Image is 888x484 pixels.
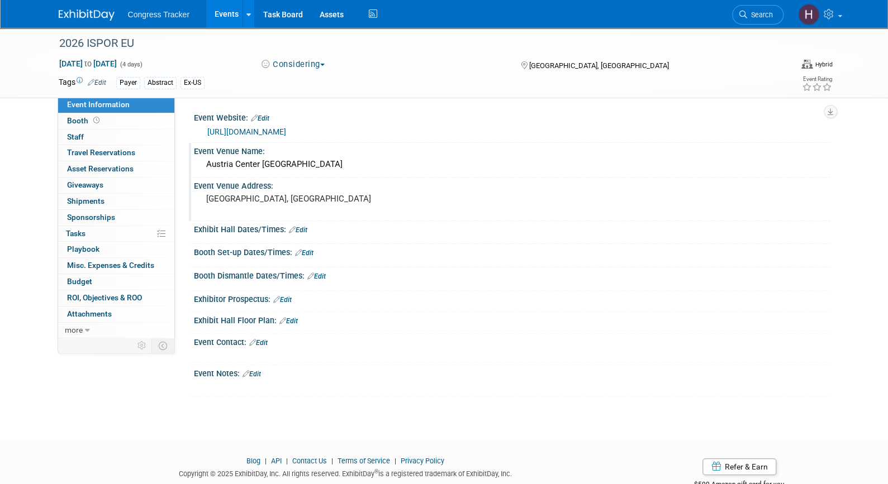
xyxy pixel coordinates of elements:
div: Booth Dismantle Dates/Times: [194,267,830,282]
a: Budget [58,274,174,290]
img: Heather Jones [798,4,819,25]
div: Exhibitor Prospectus: [194,291,830,305]
a: ROI, Objectives & ROO [58,290,174,306]
a: Edit [307,272,326,280]
div: Event Venue Address: [194,178,830,191]
span: | [329,457,336,465]
div: Ex-US [181,77,205,89]
a: Travel Reservations [58,145,174,161]
div: 2026 ISPOR EU [55,33,767,54]
a: Edit [88,79,106,87]
td: Toggle Event Tabs [151,338,174,353]
span: Sponsorships [67,213,115,222]
span: to [83,59,93,68]
img: ExhibitDay [59,9,115,21]
a: Sponsorships [58,210,174,226]
span: Giveaways [67,180,103,189]
span: Attachments [67,309,112,318]
div: Exhibit Hall Dates/Times: [194,221,830,236]
a: Booth [58,113,174,129]
span: Tasks [66,229,86,238]
a: Event Information [58,97,174,113]
button: Considering [256,59,329,70]
div: Austria Center [GEOGRAPHIC_DATA] [202,156,821,173]
span: | [283,457,291,465]
a: Edit [243,370,261,378]
td: Personalize Event Tab Strip [132,338,152,353]
div: Abstract [144,77,177,89]
span: Search [747,11,773,19]
a: Blog [246,457,260,465]
div: Event Rating [801,76,832,82]
sup: ® [374,468,378,475]
span: | [392,457,399,465]
a: Attachments [58,306,174,322]
a: Refer & Earn [702,458,776,475]
a: Staff [58,130,174,145]
div: Event Venue Name: [194,143,830,157]
img: Format-Hybrid.png [801,60,813,69]
a: Privacy Policy [401,457,444,465]
div: Booth Set-up Dates/Times: [194,244,830,258]
a: Misc. Expenses & Credits [58,258,174,274]
a: Asset Reservations [58,161,174,177]
div: Event Website: [194,109,830,124]
span: more [65,325,83,334]
span: Event Information [67,100,130,109]
span: Asset Reservations [67,164,134,173]
span: | [262,457,269,465]
span: Shipments [67,197,105,205]
td: Tags [59,76,106,89]
a: Edit [273,296,292,304]
span: Budget [67,277,92,286]
pre: [GEOGRAPHIC_DATA], [GEOGRAPHIC_DATA] [206,194,447,204]
a: Edit [279,317,298,325]
span: Congress Tracker [128,10,189,19]
span: Playbook [67,245,99,253]
a: Contact Us [292,457,327,465]
div: Event Format [718,58,833,75]
a: Edit [289,226,307,234]
a: Terms of Service [338,457,390,465]
a: API [271,457,282,465]
span: [GEOGRAPHIC_DATA], [GEOGRAPHIC_DATA] [529,61,669,70]
span: Misc. Expenses & Credits [67,261,154,270]
a: Edit [251,114,269,122]
div: Event Notes: [194,365,830,380]
span: (4 days) [119,61,143,68]
span: Booth not reserved yet [91,116,102,124]
span: Staff [67,132,84,141]
a: Playbook [58,242,174,257]
span: [DATE] [DATE] [59,59,117,69]
a: Shipments [58,194,174,209]
div: Payer [116,77,140,89]
span: Booth [67,116,102,125]
div: Event Contact: [194,334,830,348]
a: [URL][DOMAIN_NAME] [207,127,286,136]
div: Exhibit Hall Floor Plan: [194,312,830,327]
a: Tasks [58,226,174,242]
span: ROI, Objectives & ROO [67,293,142,302]
div: Copyright © 2025 ExhibitDay, Inc. All rights reserved. ExhibitDay is a registered trademark of Ex... [59,466,633,479]
a: Edit [295,249,314,257]
a: more [58,323,174,338]
span: Travel Reservations [67,148,135,157]
div: Event Format [801,58,832,69]
a: Giveaways [58,178,174,193]
div: Hybrid [814,60,832,69]
a: Edit [249,339,268,347]
a: Search [732,5,783,25]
